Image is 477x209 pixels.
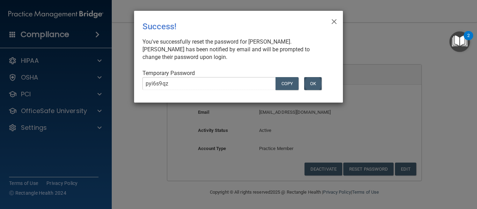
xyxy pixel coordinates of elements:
[276,77,299,90] button: COPY
[304,77,322,90] button: OK
[449,31,470,52] button: Open Resource Center, 2 new notifications
[142,38,329,61] div: You've successfully reset the password for [PERSON_NAME]. [PERSON_NAME] has been notified by emai...
[142,70,195,76] span: Temporary Password
[442,161,469,187] iframe: Drift Widget Chat Controller
[142,16,306,37] div: Success!
[331,14,337,28] span: ×
[467,36,470,45] div: 2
